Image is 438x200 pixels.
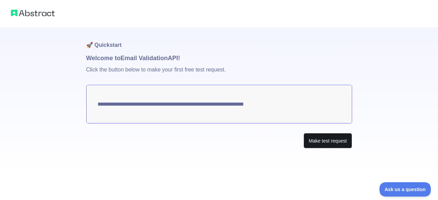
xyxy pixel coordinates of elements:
[304,133,352,148] button: Make test request
[86,53,352,63] h1: Welcome to Email Validation API!
[86,63,352,85] p: Click the button below to make your first free test request.
[379,182,431,197] iframe: Toggle Customer Support
[11,8,55,18] img: Abstract logo
[86,27,352,53] h1: 🚀 Quickstart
